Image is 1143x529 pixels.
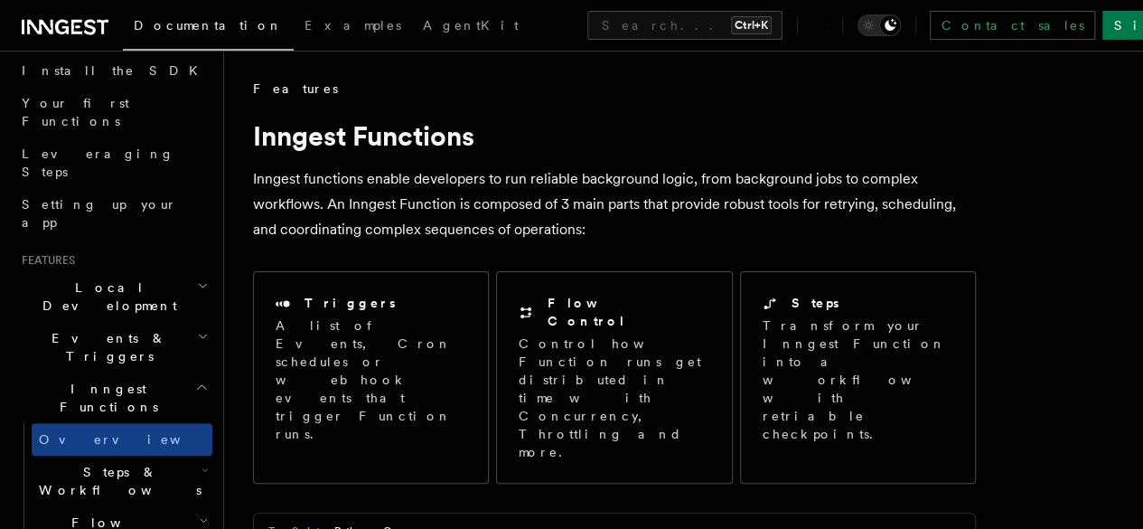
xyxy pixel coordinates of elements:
a: Examples [294,5,412,49]
a: Install the SDK [14,54,212,87]
h2: Steps [792,294,839,312]
a: Your first Functions [14,87,212,137]
a: StepsTransform your Inngest Function into a workflow with retriable checkpoints. [740,271,976,484]
p: Transform your Inngest Function into a workflow with retriable checkpoints. [763,316,956,443]
p: Control how Function runs get distributed in time with Concurrency, Throttling and more. [519,335,709,461]
a: Overview [32,423,212,456]
span: Events & Triggers [14,329,197,365]
span: Local Development [14,279,197,315]
span: Features [253,80,338,98]
span: Overview [39,432,225,447]
span: Examples [304,18,401,33]
span: Features [14,253,75,268]
span: Leveraging Steps [22,146,174,179]
span: Inngest Functions [14,380,195,416]
a: Contact sales [930,11,1095,40]
button: Events & Triggers [14,322,212,373]
button: Toggle dark mode [857,14,901,36]
p: A list of Events, Cron schedules or webhook events that trigger Function runs. [276,316,466,443]
span: Install the SDK [22,63,209,78]
a: Setting up your app [14,188,212,239]
a: Leveraging Steps [14,137,212,188]
span: Steps & Workflows [32,463,201,499]
p: Inngest functions enable developers to run reliable background logic, from background jobs to com... [253,166,976,242]
button: Inngest Functions [14,373,212,423]
a: Flow ControlControl how Function runs get distributed in time with Concurrency, Throttling and more. [496,271,732,484]
span: AgentKit [423,18,519,33]
a: AgentKit [412,5,529,49]
h1: Inngest Functions [253,119,976,152]
button: Steps & Workflows [32,456,212,506]
span: Your first Functions [22,96,129,128]
a: Documentation [123,5,294,51]
span: Setting up your app [22,197,177,230]
a: TriggersA list of Events, Cron schedules or webhook events that trigger Function runs. [253,271,489,484]
button: Search...Ctrl+K [587,11,782,40]
h2: Triggers [304,294,396,312]
kbd: Ctrl+K [731,16,772,34]
span: Documentation [134,18,283,33]
button: Local Development [14,271,212,322]
h2: Flow Control [548,294,709,330]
